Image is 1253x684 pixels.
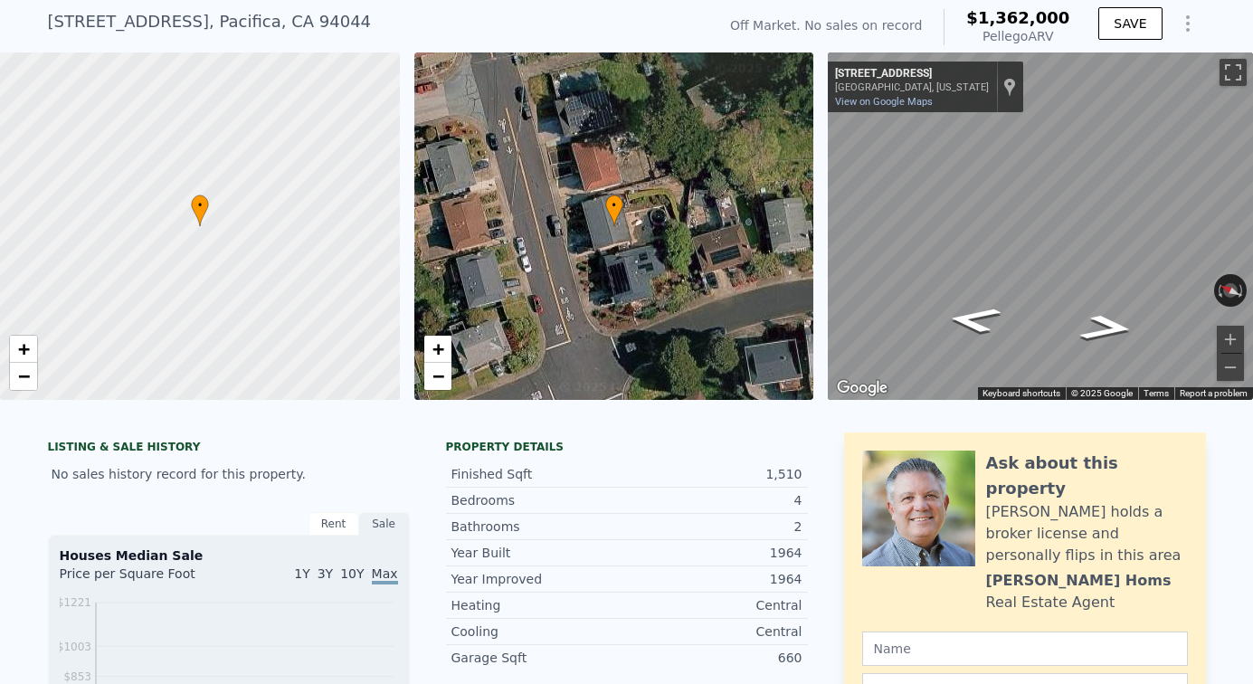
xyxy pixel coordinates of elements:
a: Open this area in Google Maps (opens a new window) [832,376,892,400]
button: SAVE [1098,7,1162,40]
div: Garage Sqft [451,649,627,667]
button: Toggle fullscreen view [1220,59,1247,86]
path: Go North, Lerida Way [924,300,1024,339]
div: Pellego ARV [966,27,1069,45]
a: Zoom out [424,363,451,390]
button: Zoom out [1217,354,1244,381]
span: 1Y [294,566,309,581]
a: Zoom in [424,336,451,363]
div: Property details [446,440,808,454]
div: Off Market. No sales on record [730,16,922,34]
div: [STREET_ADDRESS] , Pacifica , CA 94044 [48,9,372,34]
div: Year Improved [451,570,627,588]
div: • [191,195,209,226]
div: Real Estate Agent [986,592,1115,613]
button: Zoom in [1217,326,1244,353]
div: Heating [451,596,627,614]
span: + [18,337,30,360]
div: Central [627,596,802,614]
div: Street View [828,52,1253,400]
div: Ask about this property [986,451,1188,501]
span: © 2025 Google [1071,388,1133,398]
div: Price per Square Foot [60,565,229,594]
div: LISTING & SALE HISTORY [48,440,410,458]
div: Bathrooms [451,518,627,536]
div: [STREET_ADDRESS] [835,67,989,81]
div: 660 [627,649,802,667]
span: • [605,197,623,214]
div: [GEOGRAPHIC_DATA], [US_STATE] [835,81,989,93]
div: Central [627,622,802,641]
a: Show location on map [1003,77,1016,97]
span: 3Y [318,566,333,581]
span: • [191,197,209,214]
tspan: $1003 [56,641,90,653]
div: Houses Median Sale [60,546,398,565]
span: 10Y [340,566,364,581]
div: 4 [627,491,802,509]
div: 2 [627,518,802,536]
path: Go South, Lerida Way [1057,309,1157,347]
button: Show Options [1170,5,1206,42]
img: Google [832,376,892,400]
a: Terms (opens in new tab) [1144,388,1169,398]
div: Rent [309,512,359,536]
span: Max [372,566,398,584]
div: [PERSON_NAME] holds a broker license and personally flips in this area [986,501,1188,566]
div: Bedrooms [451,491,627,509]
div: 1964 [627,544,802,562]
div: No sales history record for this property. [48,458,410,490]
div: Map [828,52,1253,400]
div: • [605,195,623,226]
span: + [432,337,443,360]
button: Rotate clockwise [1238,274,1248,307]
span: − [18,365,30,387]
button: Keyboard shortcuts [982,387,1060,400]
tspan: $1221 [56,596,90,609]
div: Finished Sqft [451,465,627,483]
a: Zoom out [10,363,37,390]
span: $1,362,000 [966,8,1069,27]
button: Rotate counterclockwise [1214,274,1224,307]
tspan: $853 [63,670,91,683]
input: Name [862,632,1188,666]
a: View on Google Maps [835,96,933,108]
div: 1,510 [627,465,802,483]
a: Zoom in [10,336,37,363]
div: Year Built [451,544,627,562]
div: Sale [359,512,410,536]
div: Cooling [451,622,627,641]
span: − [432,365,443,387]
a: Report a problem [1180,388,1248,398]
div: [PERSON_NAME] Homs [986,570,1172,592]
button: Reset the view [1213,277,1248,303]
div: 1964 [627,570,802,588]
